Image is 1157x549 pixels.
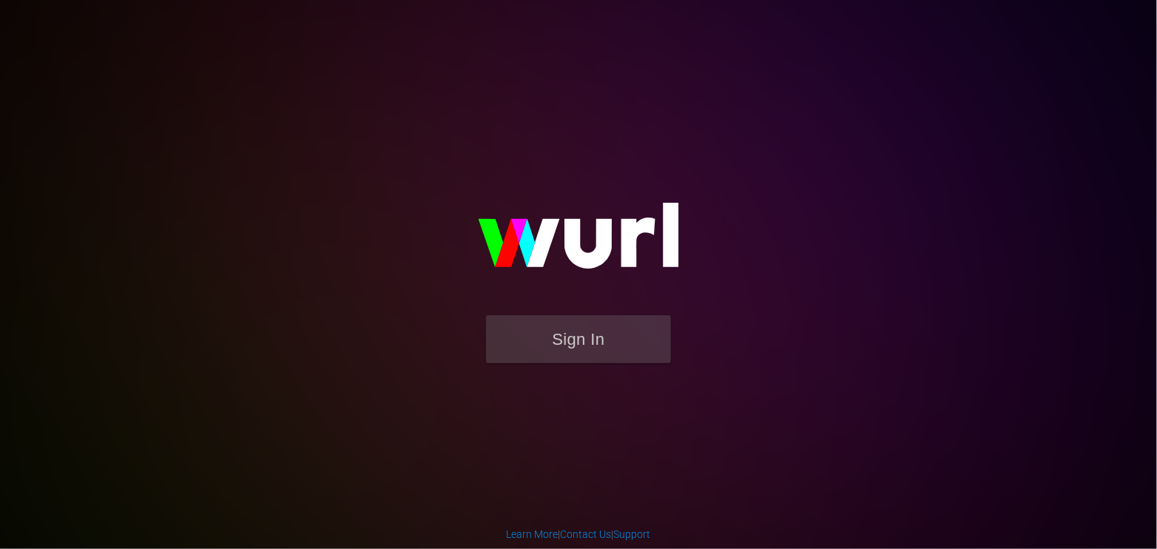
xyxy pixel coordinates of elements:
a: Support [614,528,651,540]
a: Contact Us [561,528,612,540]
img: wurl-logo-on-black-223613ac3d8ba8fe6dc639794a292ebdb59501304c7dfd60c99c58986ef67473.svg [431,171,726,314]
button: Sign In [486,315,671,363]
div: | | [507,527,651,542]
a: Learn More [507,528,559,540]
